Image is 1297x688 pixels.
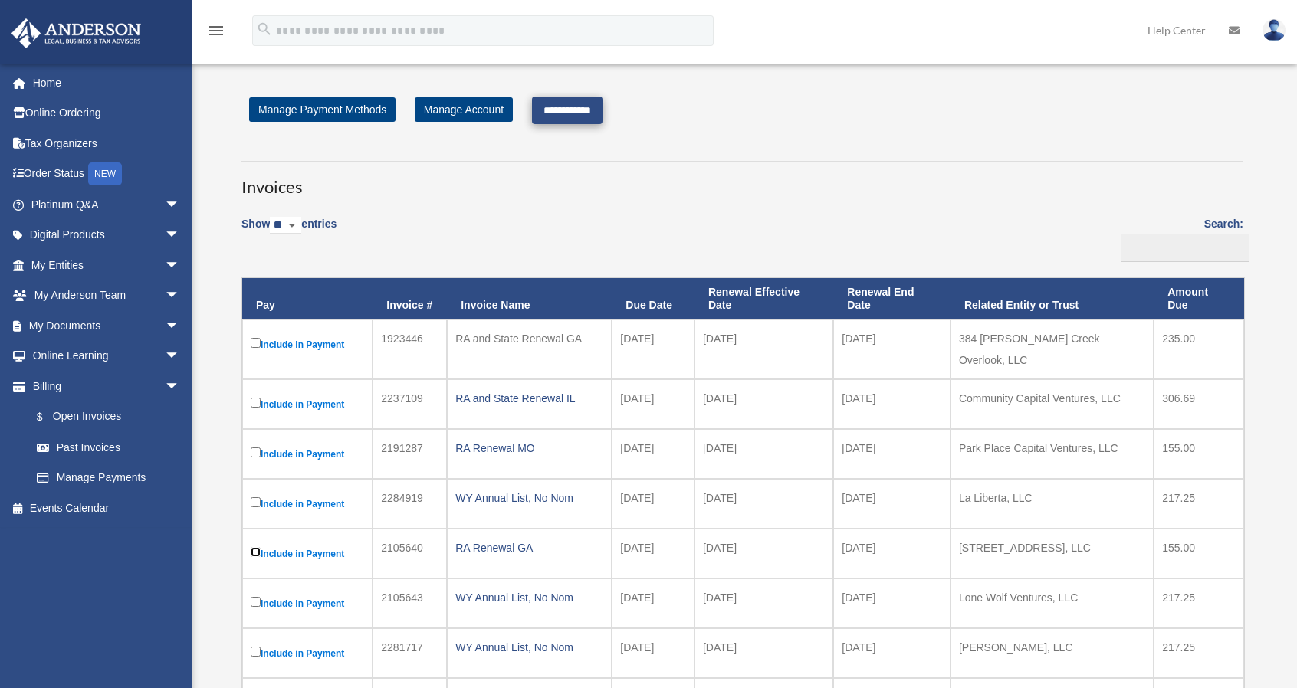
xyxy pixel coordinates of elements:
[165,220,195,251] span: arrow_drop_down
[833,278,951,319] th: Renewal End Date: activate to sort column ascending
[11,220,203,251] a: Digital Productsarrow_drop_down
[951,379,1154,429] td: Community Capital Ventures, LLC
[833,628,951,678] td: [DATE]
[833,379,951,429] td: [DATE]
[1154,529,1244,578] td: 155.00
[1115,215,1243,262] label: Search:
[455,537,603,559] div: RA Renewal GA
[1154,278,1244,319] th: Amount Due: activate to sort column ascending
[833,319,951,379] td: [DATE]
[951,319,1154,379] td: 384 [PERSON_NAME] Creek Overlook, LLC
[373,628,447,678] td: 2281717
[455,487,603,509] div: WY Annual List, No Nom
[241,161,1243,199] h3: Invoices
[249,97,396,122] a: Manage Payment Methods
[21,432,195,463] a: Past Invoices
[455,637,603,658] div: WY Annual List, No Nom
[165,371,195,402] span: arrow_drop_down
[833,578,951,628] td: [DATE]
[373,319,447,379] td: 1923446
[1154,479,1244,529] td: 217.25
[415,97,513,122] a: Manage Account
[612,379,694,429] td: [DATE]
[207,21,225,40] i: menu
[455,388,603,409] div: RA and State Renewal IL
[251,494,364,513] label: Include in Payment
[694,578,833,628] td: [DATE]
[694,628,833,678] td: [DATE]
[951,578,1154,628] td: Lone Wolf Ventures, LLC
[455,587,603,608] div: WY Annual List, No Nom
[165,189,195,221] span: arrow_drop_down
[373,429,447,479] td: 2191287
[373,529,447,578] td: 2105640
[612,278,694,319] th: Due Date: activate to sort column ascending
[951,278,1154,319] th: Related Entity or Trust: activate to sort column ascending
[11,371,195,401] a: Billingarrow_drop_down
[165,310,195,342] span: arrow_drop_down
[251,544,364,563] label: Include in Payment
[270,217,301,234] select: Showentries
[11,189,203,220] a: Platinum Q&Aarrow_drop_down
[612,578,694,628] td: [DATE]
[251,594,364,613] label: Include in Payment
[251,398,261,408] input: Include in Payment
[1154,379,1244,429] td: 306.69
[455,437,603,459] div: RA Renewal MO
[165,341,195,372] span: arrow_drop_down
[11,280,203,311] a: My Anderson Teamarrow_drop_down
[45,408,53,427] span: $
[256,21,273,38] i: search
[11,310,203,341] a: My Documentsarrow_drop_down
[612,319,694,379] td: [DATE]
[455,328,603,349] div: RA and State Renewal GA
[165,280,195,312] span: arrow_drop_down
[251,644,364,663] label: Include in Payment
[612,429,694,479] td: [DATE]
[1154,578,1244,628] td: 217.25
[373,578,447,628] td: 2105643
[612,479,694,529] td: [DATE]
[833,479,951,529] td: [DATE]
[251,497,261,507] input: Include in Payment
[11,98,203,129] a: Online Ordering
[251,444,364,464] label: Include in Payment
[88,162,122,185] div: NEW
[373,278,447,319] th: Invoice #: activate to sort column ascending
[694,319,833,379] td: [DATE]
[1121,234,1249,263] input: Search:
[11,341,203,372] a: Online Learningarrow_drop_down
[694,429,833,479] td: [DATE]
[21,463,195,493] a: Manage Payments
[251,647,261,657] input: Include in Payment
[251,597,261,607] input: Include in Payment
[251,547,261,557] input: Include in Payment
[833,529,951,578] td: [DATE]
[7,18,146,48] img: Anderson Advisors Platinum Portal
[951,479,1154,529] td: La Liberta, LLC
[207,27,225,40] a: menu
[251,338,261,348] input: Include in Payment
[11,67,203,98] a: Home
[694,479,833,529] td: [DATE]
[612,628,694,678] td: [DATE]
[251,395,364,414] label: Include in Payment
[951,429,1154,479] td: Park Place Capital Ventures, LLC
[251,335,364,354] label: Include in Payment
[447,278,612,319] th: Invoice Name: activate to sort column ascending
[833,429,951,479] td: [DATE]
[242,278,373,319] th: Pay: activate to sort column descending
[241,215,337,250] label: Show entries
[951,628,1154,678] td: [PERSON_NAME], LLC
[1154,429,1244,479] td: 155.00
[11,159,203,190] a: Order StatusNEW
[694,278,833,319] th: Renewal Effective Date: activate to sort column ascending
[21,401,188,433] a: $Open Invoices
[1263,19,1286,41] img: User Pic
[694,379,833,429] td: [DATE]
[694,529,833,578] td: [DATE]
[11,128,203,159] a: Tax Organizers
[373,479,447,529] td: 2284919
[11,493,203,523] a: Events Calendar
[373,379,447,429] td: 2237109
